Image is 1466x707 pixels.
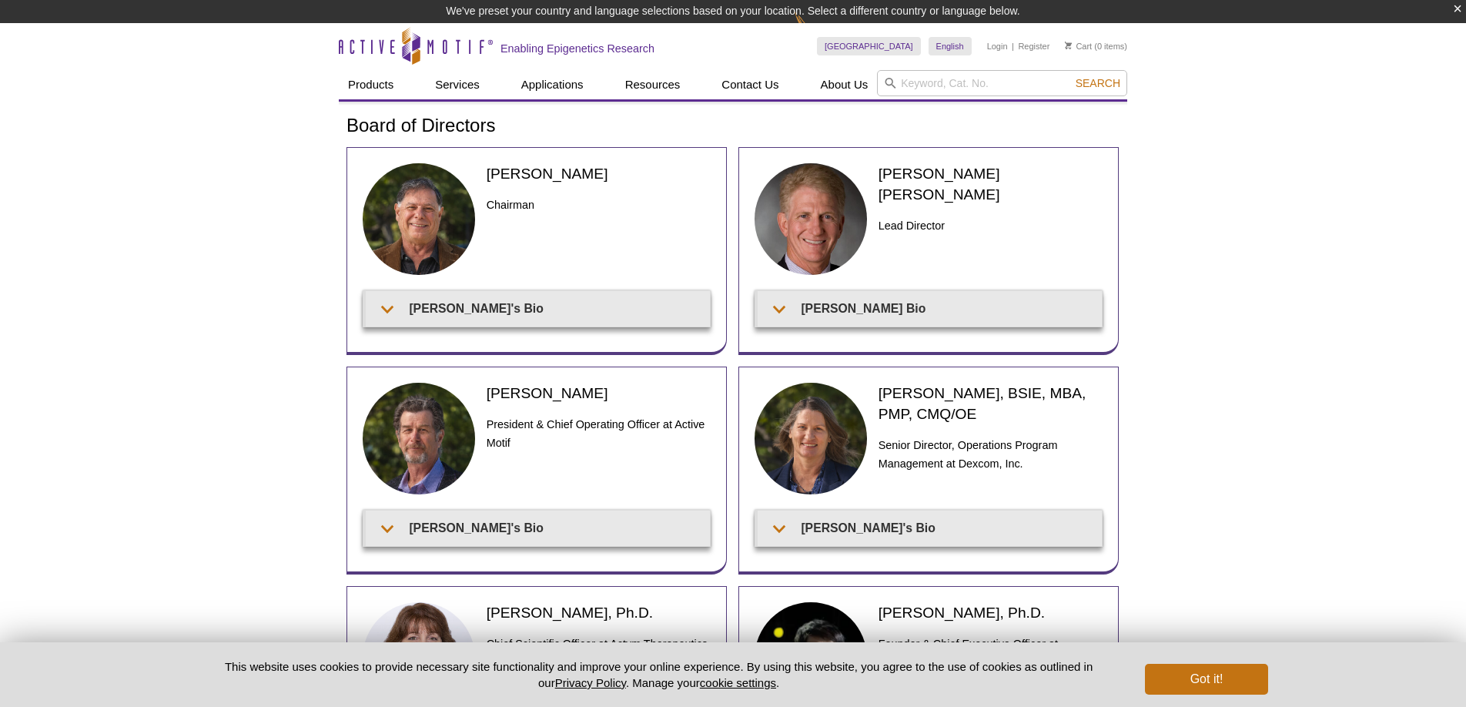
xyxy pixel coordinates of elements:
[198,658,1120,691] p: This website uses cookies to provide necessary site functionality and improve your online experie...
[366,511,710,545] summary: [PERSON_NAME]'s Bio
[879,635,1103,672] h3: Founder & Chief Executive Officer at Proteintech Group, Inc.
[758,511,1102,545] summary: [PERSON_NAME]'s Bio
[929,37,972,55] a: English
[487,415,711,452] h3: President & Chief Operating Officer at Active Motif
[1065,42,1072,49] img: Your Cart
[616,70,690,99] a: Resources
[987,41,1008,52] a: Login
[879,436,1103,473] h3: Senior Director, Operations Program Management at Dexcom, Inc.
[879,602,1103,623] h2: [PERSON_NAME], Ph.D.
[1145,664,1268,695] button: Got it!
[812,70,878,99] a: About Us
[426,70,489,99] a: Services
[755,383,867,495] img: Tammy Brach headshot
[755,163,867,276] img: Wainwright headshot
[700,676,776,689] button: cookie settings
[877,70,1127,96] input: Keyword, Cat. No.
[363,383,475,495] img: Ted DeFrank headshot
[487,196,711,214] h3: Chairman
[1071,76,1125,90] button: Search
[1018,41,1049,52] a: Register
[363,163,475,276] img: Joe headshot
[1012,37,1014,55] li: |
[712,70,788,99] a: Contact Us
[346,116,1120,138] h1: Board of Directors
[366,291,710,326] summary: [PERSON_NAME]'s Bio
[555,676,626,689] a: Privacy Policy
[1065,37,1127,55] li: (0 items)
[879,216,1103,235] h3: Lead Director
[758,291,1102,326] summary: [PERSON_NAME] Bio
[879,163,1103,205] h2: [PERSON_NAME] [PERSON_NAME]
[817,37,921,55] a: [GEOGRAPHIC_DATA]
[1065,41,1092,52] a: Cart
[512,70,593,99] a: Applications
[795,12,835,48] img: Change Here
[339,70,403,99] a: Products
[1076,77,1120,89] span: Search
[487,602,711,623] h2: [PERSON_NAME], Ph.D.
[879,383,1103,424] h2: [PERSON_NAME], BSIE, MBA, PMP, CMQ/OE
[487,383,711,404] h2: [PERSON_NAME]
[487,635,711,653] h3: Chief Scientific Officer at Actym Therapeutics
[487,163,711,184] h2: [PERSON_NAME]
[500,42,654,55] h2: Enabling Epigenetics Research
